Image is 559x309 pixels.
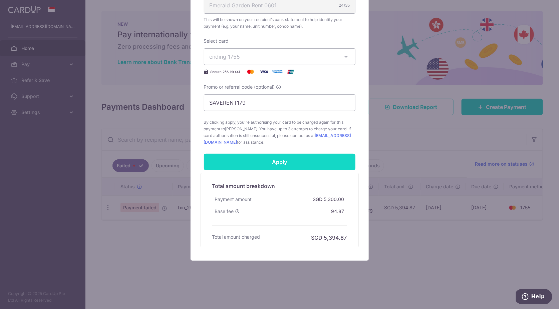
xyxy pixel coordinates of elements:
img: American Express [271,68,284,76]
label: Select card [204,38,229,44]
div: SGD 5,300.00 [310,193,347,205]
span: [PERSON_NAME] [225,126,258,131]
div: 24/35 [339,2,350,9]
img: Visa [257,68,271,76]
div: Payment amount [212,193,255,205]
div: 94.87 [329,205,347,217]
span: Promo or referral code (optional) [204,84,275,90]
h6: SGD 5,394.87 [311,234,347,242]
button: ending 1755 [204,48,355,65]
img: UnionPay [284,68,297,76]
h5: Total amount breakdown [212,182,347,190]
input: Apply [204,154,355,170]
img: Mastercard [244,68,257,76]
span: Base fee [215,208,234,215]
span: This will be shown on your recipient’s bank statement to help identify your payment (e.g. your na... [204,16,355,30]
iframe: Opens a widget where you can find more information [516,289,552,306]
h6: Total amount charged [212,234,260,240]
span: ending 1755 [210,53,240,60]
span: Secure 256-bit SSL [211,69,241,74]
span: By clicking apply, you're authorising your card to be charged again for this payment to . You hav... [204,119,355,146]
